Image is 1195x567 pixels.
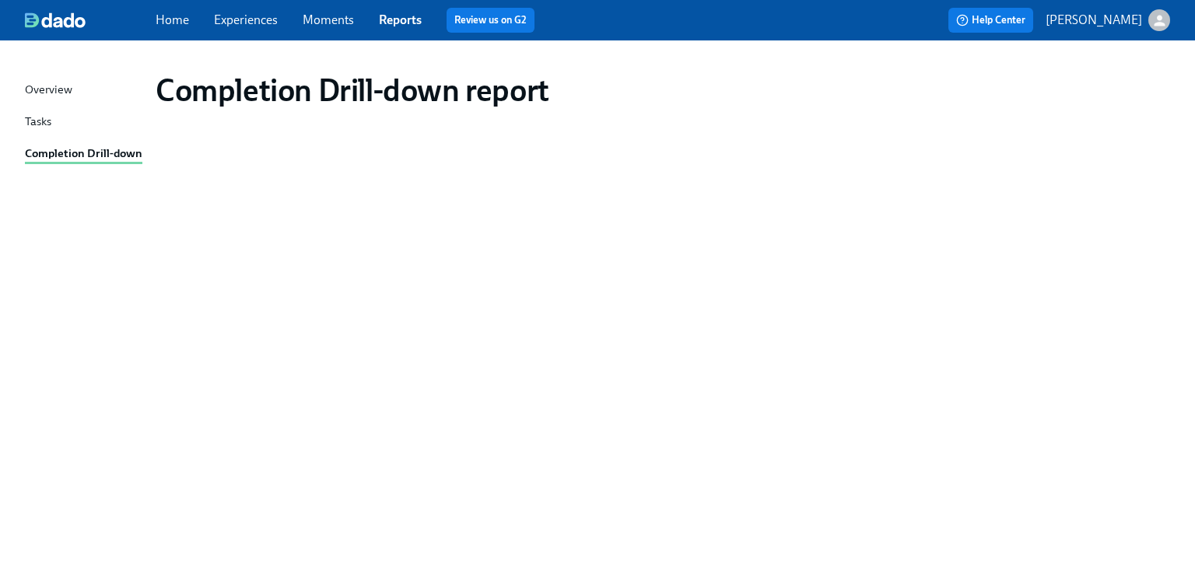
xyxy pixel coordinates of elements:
button: [PERSON_NAME] [1046,9,1170,31]
p: [PERSON_NAME] [1046,12,1142,29]
img: dado [25,12,86,28]
button: Review us on G2 [447,8,534,33]
h1: Completion Drill-down report [156,72,549,109]
a: Completion Drill-down [25,145,143,164]
a: dado [25,12,156,28]
a: Review us on G2 [454,12,527,28]
div: Tasks [25,113,51,132]
a: Reports [379,12,422,27]
div: Overview [25,81,72,100]
a: Experiences [214,12,278,27]
a: Overview [25,81,143,100]
button: Help Center [948,8,1033,33]
a: Moments [303,12,354,27]
div: Completion Drill-down [25,145,142,164]
span: Help Center [956,12,1025,28]
a: Home [156,12,189,27]
a: Tasks [25,113,143,132]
